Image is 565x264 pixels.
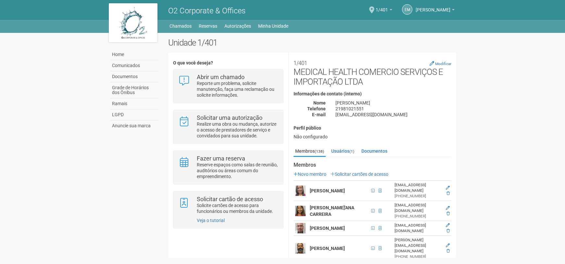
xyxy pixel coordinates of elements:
div: [EMAIL_ADDRESS][DOMAIN_NAME] [395,223,441,234]
img: user.png [295,223,306,233]
img: user.png [295,243,306,254]
img: user.png [295,186,306,196]
img: user.png [295,206,306,216]
span: 1/401 [376,1,388,12]
div: Não configurado [294,134,451,140]
img: logo.jpg [109,3,157,42]
a: Modificar [430,61,451,66]
a: Solicitar cartões de acesso [331,172,388,177]
a: Reservas [199,21,217,31]
strong: Abrir um chamado [197,74,245,80]
a: Ramais [110,98,158,109]
h4: Informações de contato (interno) [294,91,451,96]
a: Excluir membro [446,229,450,233]
small: 1/401 [294,60,307,66]
h4: O que você deseja? [173,61,283,65]
div: [PHONE_NUMBER] [395,193,441,199]
a: Solicitar cartão de acesso Solicite cartões de acesso para funcionários ou membros da unidade. [178,196,278,214]
a: LGPD [110,109,158,120]
a: Abrir um chamado Reporte um problema, solicite manutenção, faça uma reclamação ou solicite inform... [178,74,278,98]
a: Comunicados [110,60,158,71]
div: [PERSON_NAME] [331,100,456,106]
h4: Perfil público [294,126,451,131]
p: Reserve espaços como salas de reunião, auditórios ou áreas comum do empreendimento. [197,162,278,179]
p: Solicite cartões de acesso para funcionários ou membros da unidade. [197,202,278,214]
strong: Nome [313,100,326,105]
span: Eloisa Mazoni Guntzel [416,1,450,12]
a: Editar membro [446,243,450,248]
div: [EMAIL_ADDRESS][DOMAIN_NAME] [395,202,441,214]
strong: E-mail [312,112,326,117]
a: Excluir membro [446,191,450,196]
a: Editar membro [446,223,450,228]
small: (138) [315,149,324,154]
a: [PERSON_NAME] [416,8,455,13]
strong: Solicitar uma autorização [197,114,262,121]
h2: Unidade 1/401 [168,38,456,48]
strong: [PERSON_NAME]'ANA CARREIRA [310,205,354,217]
a: Novo membro [294,172,326,177]
div: [EMAIL_ADDRESS][DOMAIN_NAME] [331,112,456,118]
strong: [PERSON_NAME] [310,246,345,251]
a: Editar membro [446,186,450,190]
a: Minha Unidade [258,21,288,31]
a: Usuários(1) [330,146,356,156]
small: (1) [349,149,354,154]
a: Autorizações [224,21,251,31]
small: Modificar [435,62,451,66]
a: Anuncie sua marca [110,120,158,131]
a: Documentos [360,146,389,156]
p: Reporte um problema, solicite manutenção, faça uma reclamação ou solicite informações. [197,80,278,98]
a: Fazer uma reserva Reserve espaços como salas de reunião, auditórios ou áreas comum do empreendime... [178,156,278,179]
h2: MEDICAL HEALTH COMERCIO SERVIÇOS E IMPORTAÇÃO LTDA [294,57,451,87]
div: 21981021551 [331,106,456,112]
strong: Membros [294,162,451,168]
strong: Fazer uma reserva [197,155,245,162]
a: Membros(138) [294,146,326,157]
a: Veja o tutorial [197,218,225,223]
strong: Telefone [307,106,326,111]
strong: [PERSON_NAME] [310,188,345,193]
a: Chamados [169,21,192,31]
a: Solicitar uma autorização Realize uma obra ou mudança, autorize o acesso de prestadores de serviç... [178,115,278,139]
strong: Solicitar cartão de acesso [197,196,263,202]
div: [PERSON_NAME][EMAIL_ADDRESS][DOMAIN_NAME] [395,237,441,254]
strong: [PERSON_NAME] [310,226,345,231]
a: Grade de Horários dos Ônibus [110,82,158,98]
span: O2 Corporate & Offices [168,6,245,15]
a: Excluir membro [446,249,450,253]
a: EM [402,4,412,15]
div: [EMAIL_ADDRESS][DOMAIN_NAME] [395,182,441,193]
p: Realize uma obra ou mudança, autorize o acesso de prestadores de serviço e convidados para sua un... [197,121,278,139]
div: [PHONE_NUMBER] [395,214,441,219]
a: Excluir membro [446,211,450,216]
div: [PHONE_NUMBER] [395,254,441,259]
a: 1/401 [376,8,392,13]
a: Documentos [110,71,158,82]
a: Home [110,49,158,60]
a: Editar membro [446,206,450,210]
